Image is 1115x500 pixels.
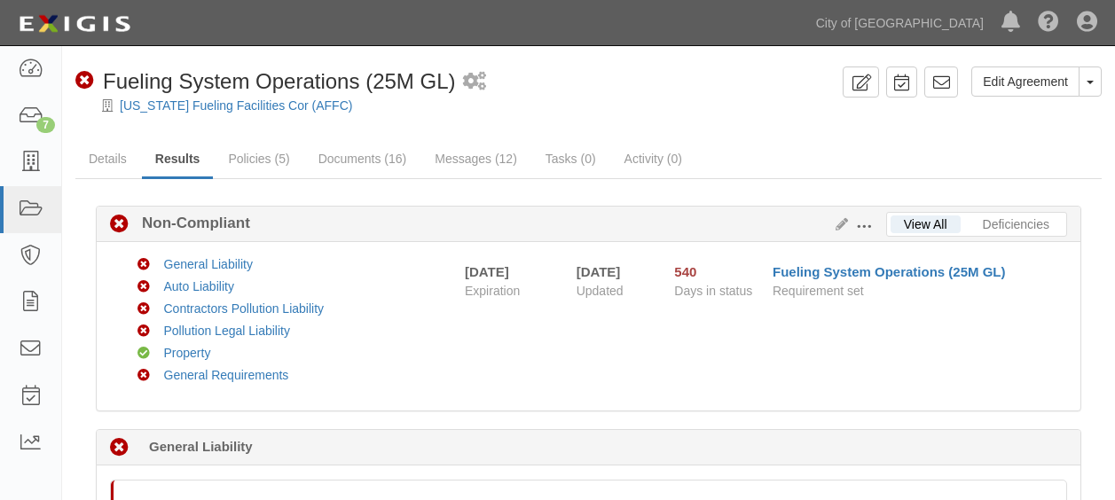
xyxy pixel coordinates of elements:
i: Non-Compliant [137,325,150,338]
a: Policies (5) [215,141,302,176]
i: Non-Compliant [110,215,129,234]
span: Expiration [465,282,563,300]
a: City of [GEOGRAPHIC_DATA] [807,5,993,41]
span: Updated [577,284,624,298]
a: Property [164,346,211,360]
i: Non-Compliant [137,303,150,316]
span: Fueling System Operations (25M GL) [103,69,456,93]
i: Non-Compliant 101 days (since 07/01/2025) [110,439,129,457]
a: Deficiencies [970,215,1063,233]
a: Activity (0) [611,141,695,176]
a: Details [75,141,140,176]
a: Results [142,141,214,179]
a: General Liability [164,257,253,271]
a: Documents (16) [305,141,420,176]
a: Messages (12) [421,141,530,176]
a: Pollution Legal Liability [164,324,290,338]
i: Non-Compliant [75,72,94,90]
a: Auto Liability [164,279,234,293]
a: Fueling System Operations (25M GL) [773,264,1006,279]
i: Non-Compliant [137,281,150,293]
i: Non-Compliant [137,370,150,382]
a: Contractors Pollution Liability [164,301,325,316]
span: Days in status [674,284,752,298]
a: Edit Results [828,217,848,231]
img: logo-5460c22ac91f19d4615b14bd174203de0afe785f0fc80cf4dbbc73dc1793850b.png [13,8,136,40]
div: Fueling System Operations (25M GL) [75,66,456,97]
a: General Requirements [164,368,289,382]
i: Compliant [137,348,150,360]
a: Edit Agreement [971,66,1080,97]
i: Non-Compliant [137,259,150,271]
i: Help Center - Complianz [1038,12,1059,34]
div: [DATE] [465,262,509,281]
div: [DATE] [577,262,648,281]
b: Non-Compliant [129,213,250,234]
a: View All [891,215,961,233]
i: 1 scheduled workflow [463,73,486,91]
div: Since 04/18/2024 [674,262,759,281]
b: General Liability [149,437,253,456]
div: 7 [36,117,55,133]
span: Requirement set [773,284,864,298]
a: Tasks (0) [532,141,609,176]
a: [US_STATE] Fueling Facilities Cor (AFFC) [120,98,352,113]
